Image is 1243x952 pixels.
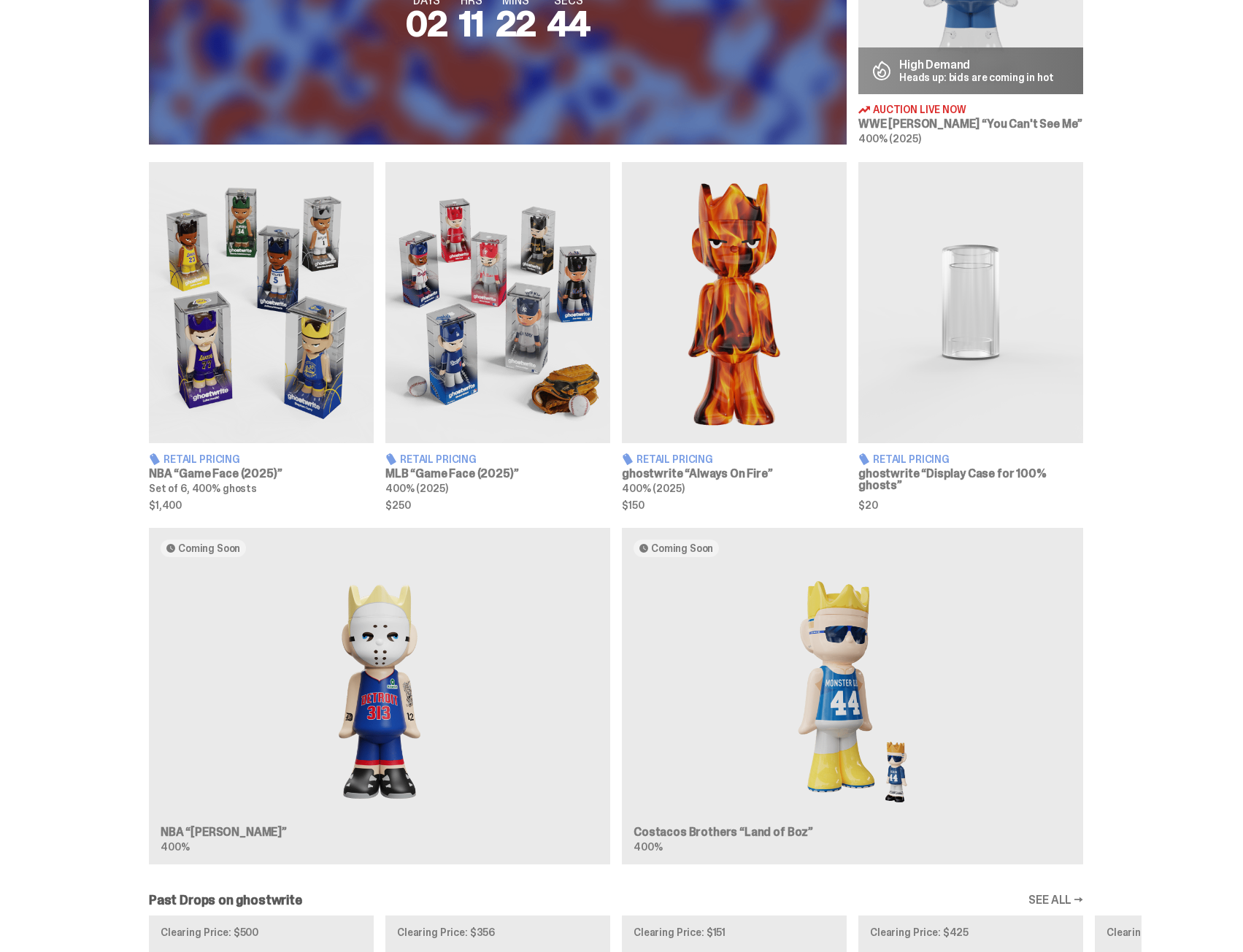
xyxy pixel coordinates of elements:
span: 400% (2025) [385,482,447,495]
h3: MLB “Game Face (2025)” [385,468,610,480]
p: Clearing Price: $356 [397,927,599,937]
h3: ghostwrite “Display Case for 100% ghosts” [858,468,1083,491]
h3: ghostwrite “Always On Fire” [622,468,847,480]
span: $20 [858,500,1083,510]
span: 44 [547,1,590,47]
span: 22 [496,1,536,47]
p: Clearing Price: $500 [161,927,362,937]
p: Clearing Price: $151 [634,927,835,937]
a: Always On Fire Retail Pricing [622,162,847,510]
h3: NBA “[PERSON_NAME]” [161,826,599,838]
a: Game Face (2025) Retail Pricing [385,162,610,510]
span: 02 [406,1,447,47]
img: Always On Fire [622,162,847,443]
span: 11 [459,1,484,47]
span: 400% [634,840,662,853]
a: Display Case for 100% ghosts Retail Pricing [858,162,1083,510]
img: Game Face (2025) [149,162,374,443]
span: Coming Soon [651,542,713,554]
h3: Costacos Brothers “Land of Boz” [634,826,1071,838]
p: Clearing Price: $425 [870,927,1071,937]
img: Eminem [161,569,599,815]
span: $250 [385,500,610,510]
h3: WWE [PERSON_NAME] “You Can't See Me” [858,118,1083,130]
span: Auction Live Now [873,104,966,115]
span: 400% (2025) [622,482,684,495]
p: Heads up: bids are coming in hot [899,72,1054,82]
span: $150 [622,500,847,510]
a: Game Face (2025) Retail Pricing [149,162,374,510]
a: SEE ALL → [1028,894,1083,906]
span: Retail Pricing [400,454,477,464]
span: $1,400 [149,500,374,510]
h2: Past Drops on ghostwrite [149,894,302,907]
img: Land of Boz [634,569,1071,815]
img: Game Face (2025) [385,162,610,443]
span: Retail Pricing [163,454,240,464]
p: High Demand [899,59,1054,71]
span: Retail Pricing [873,454,950,464]
span: Set of 6, 400% ghosts [149,482,257,495]
span: 400% (2025) [858,132,920,145]
h3: NBA “Game Face (2025)” [149,468,374,480]
img: Display Case for 100% ghosts [858,162,1083,443]
span: 400% [161,840,189,853]
span: Coming Soon [178,542,240,554]
span: Retail Pricing [636,454,713,464]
